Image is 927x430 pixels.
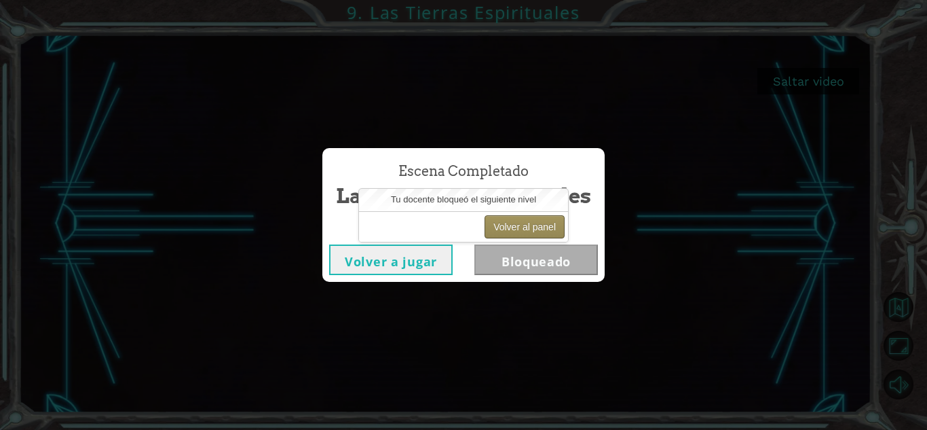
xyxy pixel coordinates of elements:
span: Tu docente bloqueó el siguiente nivel [391,194,536,204]
button: Volver a jugar [329,245,453,275]
span: Escena Completado [398,162,529,181]
span: Las Tierras Espirituales [336,181,591,211]
button: Volver al panel [485,215,565,238]
button: Bloqueado [474,245,598,275]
